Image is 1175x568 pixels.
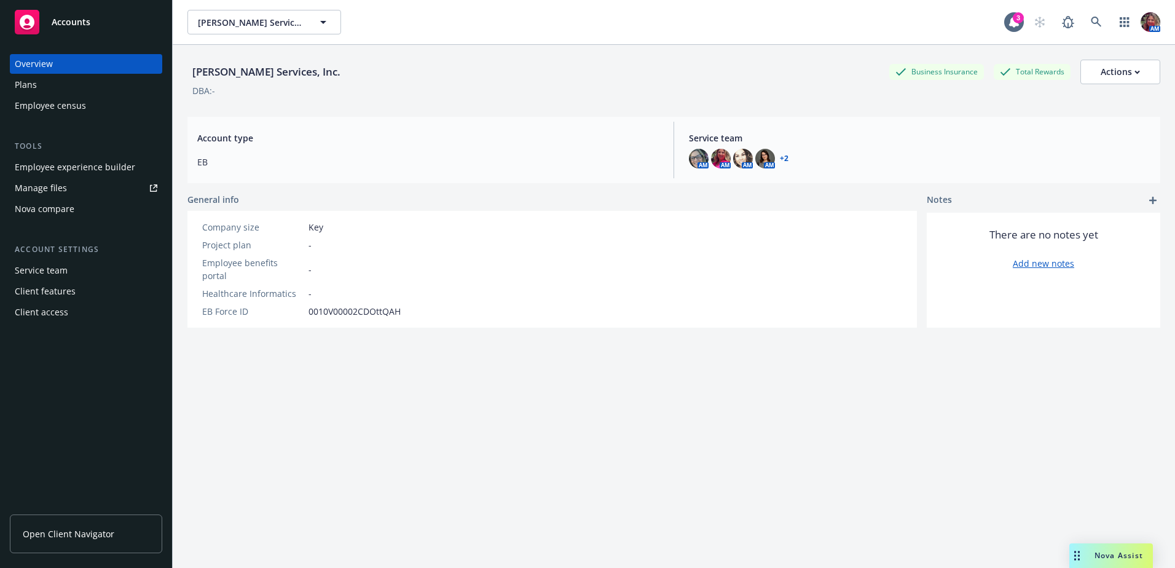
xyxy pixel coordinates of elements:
a: Accounts [10,5,162,39]
span: Accounts [52,17,90,27]
div: Actions [1101,60,1140,84]
span: Key [308,221,323,234]
span: Notes [927,193,952,208]
div: Plans [15,75,37,95]
div: Client access [15,302,68,322]
span: - [308,287,312,300]
span: General info [187,193,239,206]
img: photo [711,149,731,168]
a: Employee census [10,96,162,116]
a: Client access [10,302,162,322]
div: Healthcare Informatics [202,287,304,300]
a: Add new notes [1013,257,1074,270]
span: Open Client Navigator [23,527,114,540]
img: photo [689,149,709,168]
span: There are no notes yet [989,227,1098,242]
button: Actions [1080,60,1160,84]
a: add [1146,193,1160,208]
span: 0010V00002CDOttQAH [308,305,401,318]
img: photo [1141,12,1160,32]
div: Nova compare [15,199,74,219]
div: Client features [15,282,76,301]
div: Overview [15,54,53,74]
a: Search [1084,10,1109,34]
div: Employee experience builder [15,157,135,177]
a: Start snowing [1028,10,1052,34]
a: Report a Bug [1056,10,1080,34]
div: Project plan [202,239,304,251]
a: Employee experience builder [10,157,162,177]
span: Account type [197,132,659,144]
a: Switch app [1112,10,1137,34]
div: Manage files [15,178,67,198]
span: - [308,239,312,251]
div: 3 [1013,12,1024,23]
span: Service team [689,132,1150,144]
a: Client features [10,282,162,301]
button: [PERSON_NAME] Services, Inc. [187,10,341,34]
div: Business Insurance [889,64,984,79]
div: DBA: - [192,84,215,97]
img: photo [733,149,753,168]
a: Nova compare [10,199,162,219]
div: EB Force ID [202,305,304,318]
div: Tools [10,140,162,152]
div: Employee benefits portal [202,256,304,282]
span: [PERSON_NAME] Services, Inc. [198,16,304,29]
div: Employee census [15,96,86,116]
span: EB [197,156,659,168]
div: Company size [202,221,304,234]
img: photo [755,149,775,168]
a: Service team [10,261,162,280]
div: [PERSON_NAME] Services, Inc. [187,64,345,80]
div: Total Rewards [994,64,1071,79]
span: Nova Assist [1094,550,1143,561]
button: Nova Assist [1069,543,1153,568]
div: Service team [15,261,68,280]
a: Manage files [10,178,162,198]
a: Plans [10,75,162,95]
div: Drag to move [1069,543,1085,568]
span: - [308,263,312,276]
div: Account settings [10,243,162,256]
a: +2 [780,155,788,162]
a: Overview [10,54,162,74]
